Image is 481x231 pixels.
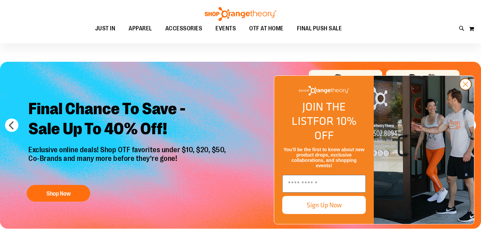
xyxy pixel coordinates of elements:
[249,21,284,36] span: OTF AT HOME
[23,94,233,205] a: Final Chance To Save -Sale Up To 40% Off! Exclusive online deals! Shop OTF favorites under $10, $...
[159,21,209,36] a: ACCESSORIES
[23,146,233,178] p: Exclusive online deals! Shop OTF favorites under $10, $20, $50, Co-Brands and many more before th...
[267,69,481,231] div: FLYOUT Form
[122,21,159,36] a: APPAREL
[292,98,346,129] span: JOIN THE LIST
[297,21,342,36] span: FINAL PUSH SALE
[313,112,356,144] span: FOR 10% OFF
[204,7,277,21] img: Shop Orangetheory
[165,21,202,36] span: ACCESSORIES
[243,21,290,36] a: OTF AT HOME
[27,185,90,202] button: Shop Now
[282,196,366,214] button: Sign Up Now
[282,175,366,193] input: Enter email
[23,94,233,146] h2: Final Chance To Save - Sale Up To 40% Off!
[284,147,364,168] span: You’ll be the first to know about new product drops, exclusive collaborations, and shopping events!
[5,119,18,132] button: prev
[209,21,243,36] a: EVENTS
[299,86,349,95] img: Shop Orangetheory
[89,21,122,36] a: JUST IN
[129,21,152,36] span: APPAREL
[215,21,236,36] span: EVENTS
[290,21,349,36] a: FINAL PUSH SALE
[95,21,116,36] span: JUST IN
[374,76,474,224] img: Shop Orangtheory
[459,78,472,90] button: Close dialog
